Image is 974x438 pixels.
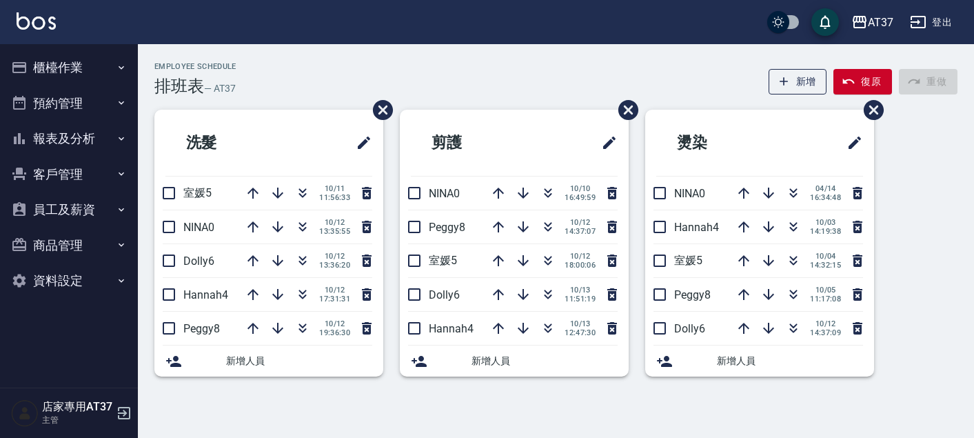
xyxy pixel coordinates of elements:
span: 新增人員 [717,354,863,368]
span: 室媛5 [183,186,212,199]
img: Person [11,399,39,427]
button: 員工及薪資 [6,192,132,228]
span: 10/10 [565,184,596,193]
span: 10/03 [810,218,841,227]
span: 14:37:09 [810,328,841,337]
button: AT37 [846,8,899,37]
span: 10/13 [565,319,596,328]
h2: Employee Schedule [154,62,236,71]
span: 14:32:15 [810,261,841,270]
span: NINA0 [183,221,214,234]
span: Peggy8 [429,221,465,234]
img: Logo [17,12,56,30]
div: 新增人員 [400,346,629,377]
button: save [811,8,839,36]
button: 客戶管理 [6,157,132,192]
div: 新增人員 [154,346,383,377]
span: 10/12 [565,218,596,227]
span: NINA0 [429,187,460,200]
span: 10/05 [810,286,841,295]
button: 商品管理 [6,228,132,263]
span: Dolly6 [429,288,460,301]
span: Dolly6 [183,255,214,268]
span: Peggy8 [674,288,711,301]
button: 新增 [769,69,827,94]
span: Hannah4 [183,288,228,301]
span: 刪除班表 [608,90,640,130]
span: 10/11 [319,184,350,193]
span: 14:37:07 [565,227,596,236]
button: 復原 [833,69,892,94]
span: NINA0 [674,187,705,200]
span: 11:56:33 [319,193,350,202]
h3: 排班表 [154,77,204,96]
div: AT37 [868,14,893,31]
span: 18:00:06 [565,261,596,270]
span: 10/12 [319,319,350,328]
span: 修改班表的標題 [347,126,372,159]
h5: 店家專用AT37 [42,400,112,414]
span: 16:34:48 [810,193,841,202]
span: 16:49:59 [565,193,596,202]
span: 11:51:19 [565,295,596,303]
h2: 洗髮 [165,118,292,168]
span: 13:36:20 [319,261,350,270]
span: 10/13 [565,286,596,295]
div: 新增人員 [645,346,874,377]
span: 修改班表的標題 [593,126,618,159]
span: 10/12 [319,252,350,261]
span: 刪除班表 [853,90,886,130]
span: Dolly6 [674,322,705,335]
span: 12:47:30 [565,328,596,337]
button: 櫃檯作業 [6,50,132,86]
span: Hannah4 [429,322,474,335]
h2: 燙染 [656,118,783,168]
span: 04/14 [810,184,841,193]
h6: — AT37 [204,81,236,96]
span: 10/12 [565,252,596,261]
span: 新增人員 [471,354,618,368]
p: 主管 [42,414,112,426]
span: 修改班表的標題 [838,126,863,159]
span: 10/12 [810,319,841,328]
span: 10/12 [319,286,350,295]
span: 10/04 [810,252,841,261]
span: 13:35:55 [319,227,350,236]
span: 17:31:31 [319,295,350,303]
span: 室媛5 [429,254,457,267]
span: 刪除班表 [363,90,395,130]
button: 登出 [904,10,957,35]
span: Hannah4 [674,221,719,234]
span: 新增人員 [226,354,372,368]
span: 19:36:30 [319,328,350,337]
button: 資料設定 [6,263,132,299]
span: 10/12 [319,218,350,227]
span: 11:17:08 [810,295,841,303]
h2: 剪護 [411,118,538,168]
span: 室媛5 [674,254,702,267]
span: Peggy8 [183,322,220,335]
button: 預約管理 [6,86,132,121]
button: 報表及分析 [6,121,132,157]
span: 14:19:38 [810,227,841,236]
